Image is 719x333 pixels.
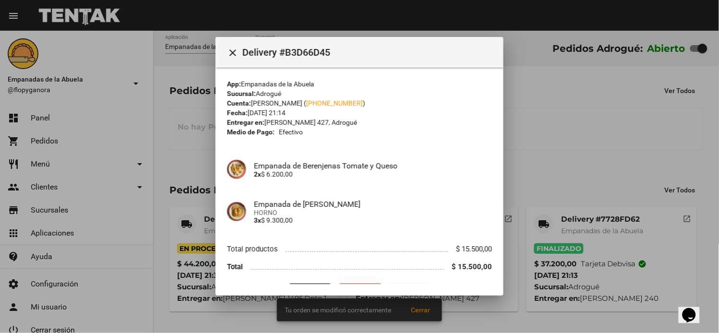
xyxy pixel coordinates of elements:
strong: Fecha: [227,109,248,117]
div: [PERSON_NAME] ( ) [227,98,492,108]
strong: Cuenta: [227,99,251,107]
span: Delivery #B3D66D45 [242,45,496,60]
b: 2x [254,170,261,178]
strong: Medio de Pago: [227,127,275,137]
a: [PHONE_NUMBER] [306,99,363,107]
button: Finalizar [289,284,331,301]
li: Total $ 15.500,00 [227,258,492,276]
span: Efectivo [279,127,303,137]
b: 3x [254,216,261,224]
div: Adrogué [227,89,492,98]
div: [PERSON_NAME] 427, Adrogué [227,118,492,127]
li: Total productos $ 15.500,00 [227,240,492,258]
div: [DATE] 21:14 [227,108,492,118]
img: f753fea7-0f09-41b3-9a9e-ddb84fc3b359.jpg [227,202,246,221]
div: Empanadas de la Abuela [227,79,492,89]
p: $ 6.200,00 [254,170,492,178]
h4: Empanada de Berenjenas Tomate y Queso [254,161,492,170]
img: 4578203c-391b-4cb2-96d6-d19d736134f1.jpg [227,160,246,179]
h4: Empanada de [PERSON_NAME] [254,200,492,209]
p: $ 9.300,00 [254,216,492,224]
mat-icon: Cerrar [227,48,239,59]
button: Cerrar [223,43,242,62]
span: HORNO [254,209,492,216]
iframe: chat widget [679,295,709,323]
button: Imprimir [389,284,431,301]
strong: Sucursal: [227,90,256,97]
button: Cancelar [339,284,382,301]
strong: Entregar en: [227,119,264,126]
strong: App: [227,80,241,88]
